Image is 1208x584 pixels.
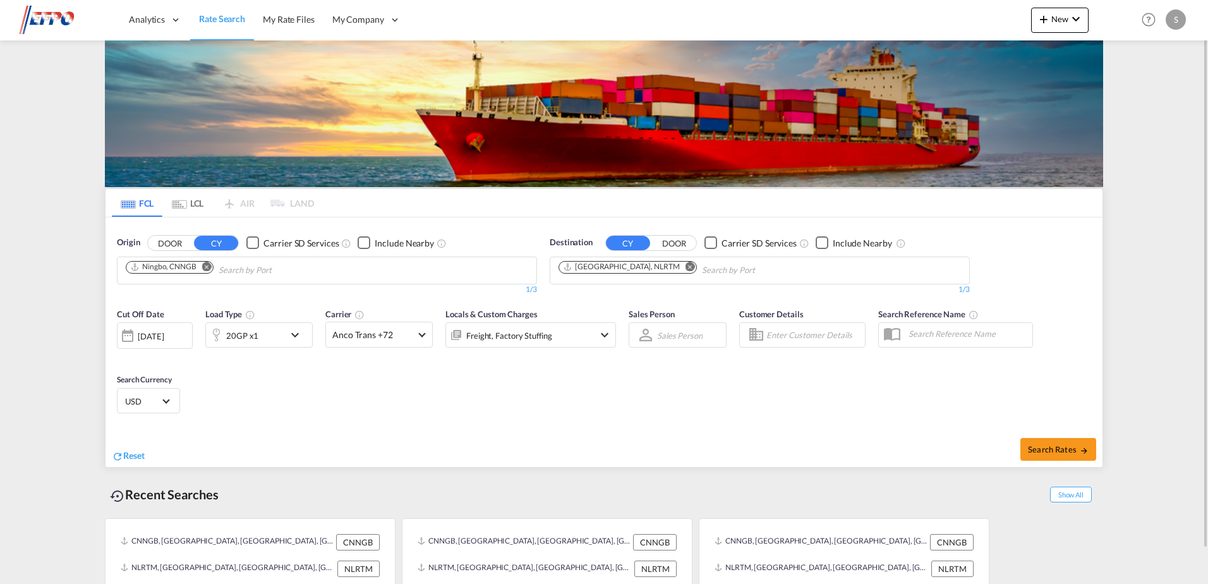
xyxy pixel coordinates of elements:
[656,326,704,344] md-select: Sales Person
[606,236,650,250] button: CY
[633,534,677,551] div: CNNGB
[563,262,680,272] div: Rotterdam, NLRTM
[1068,11,1084,27] md-icon: icon-chevron-down
[1050,487,1092,502] span: Show All
[121,561,334,577] div: NLRTM, Rotterdam, Netherlands, Western Europe, Europe
[112,189,314,217] md-pagination-wrapper: Use the left and right arrow keys to navigate between tabs
[105,480,224,509] div: Recent Searches
[550,284,970,295] div: 1/3
[931,561,974,577] div: NLRTM
[124,392,173,410] md-select: Select Currency: $ USDUnited States Dollar
[1028,444,1089,454] span: Search Rates
[418,561,631,577] div: NLRTM, Rotterdam, Netherlands, Western Europe, Europe
[1138,9,1159,30] span: Help
[105,40,1103,187] img: LCL+%26+FCL+BACKGROUND.png
[205,309,255,319] span: Load Type
[739,309,803,319] span: Customer Details
[1166,9,1186,30] div: S
[557,257,827,281] md-chips-wrap: Chips container. Use arrow keys to select chips.
[341,238,351,248] md-icon: Unchecked: Search for CY (Container Yard) services for all selected carriers.Checked : Search for...
[896,238,906,248] md-icon: Unchecked: Ignores neighbouring ports when fetching rates.Checked : Includes neighbouring ports w...
[121,534,333,551] div: CNNGB, Ningbo, China, Greater China & Far East Asia, Asia Pacific
[117,284,537,295] div: 1/3
[130,262,199,272] div: Press delete to remove this chip.
[969,310,979,320] md-icon: Your search will be saved by the below given name
[112,449,145,463] div: icon-refreshReset
[704,236,797,250] md-checkbox: Checkbox No Ink
[437,238,447,248] md-icon: Unchecked: Ignores neighbouring ports when fetching rates.Checked : Includes neighbouring ports w...
[110,489,125,504] md-icon: icon-backup-restore
[677,262,696,274] button: Remove
[799,238,809,248] md-icon: Unchecked: Search for CY (Container Yard) services for all selected carriers.Checked : Search for...
[715,561,928,577] div: NLRTM, Rotterdam, Netherlands, Western Europe, Europe
[629,309,675,319] span: Sales Person
[129,13,165,26] span: Analytics
[418,534,630,551] div: CNNGB, Ningbo, China, Greater China & Far East Asia, Asia Pacific
[375,237,434,250] div: Include Nearby
[930,534,974,551] div: CNNGB
[130,262,196,272] div: Ningbo, CNNGB
[125,396,160,407] span: USD
[1036,14,1084,24] span: New
[194,262,213,274] button: Remove
[138,331,164,342] div: [DATE]
[332,329,414,341] span: Anco Trans +72
[117,236,140,249] span: Origin
[194,236,238,250] button: CY
[19,6,104,34] img: d38966e06f5511efa686cdb0e1f57a29.png
[722,237,797,250] div: Carrier SD Services
[902,324,1032,343] input: Search Reference Name
[117,309,164,319] span: Cut Off Date
[1036,11,1051,27] md-icon: icon-plus 400-fg
[263,237,339,250] div: Carrier SD Services
[550,236,593,249] span: Destination
[1138,9,1166,32] div: Help
[246,236,339,250] md-checkbox: Checkbox No Ink
[816,236,892,250] md-checkbox: Checkbox No Ink
[117,375,172,384] span: Search Currency
[117,348,126,365] md-datepicker: Select
[652,236,696,250] button: DOOR
[466,327,552,344] div: Freight Factory Stuffing
[1031,8,1089,33] button: icon-plus 400-fgNewicon-chevron-down
[332,13,384,26] span: My Company
[263,14,315,25] span: My Rate Files
[117,322,193,349] div: [DATE]
[219,260,339,281] input: Chips input.
[226,327,258,344] div: 20GP x1
[245,310,255,320] md-icon: icon-information-outline
[597,327,612,343] md-icon: icon-chevron-down
[199,13,245,24] span: Rate Search
[1020,438,1096,461] button: Search Ratesicon-arrow-right
[106,217,1102,467] div: OriginDOOR CY Checkbox No InkUnchecked: Search for CY (Container Yard) services for all selected ...
[337,561,380,577] div: NLRTM
[325,309,365,319] span: Carrier
[336,534,380,551] div: CNNGB
[123,450,145,461] span: Reset
[148,236,192,250] button: DOOR
[833,237,892,250] div: Include Nearby
[358,236,434,250] md-checkbox: Checkbox No Ink
[112,451,123,462] md-icon: icon-refresh
[205,322,313,348] div: 20GP x1icon-chevron-down
[112,189,162,217] md-tab-item: FCL
[445,309,538,319] span: Locals & Custom Charges
[715,534,927,551] div: CNNGB, Ningbo, China, Greater China & Far East Asia, Asia Pacific
[766,325,861,344] input: Enter Customer Details
[1080,446,1089,455] md-icon: icon-arrow-right
[287,327,309,343] md-icon: icon-chevron-down
[162,189,213,217] md-tab-item: LCL
[445,322,616,348] div: Freight Factory Stuffingicon-chevron-down
[878,309,979,319] span: Search Reference Name
[354,310,365,320] md-icon: The selected Trucker/Carrierwill be displayed in the rate results If the rates are from another f...
[702,260,822,281] input: Chips input.
[124,257,344,281] md-chips-wrap: Chips container. Use arrow keys to select chips.
[563,262,682,272] div: Press delete to remove this chip.
[634,561,677,577] div: NLRTM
